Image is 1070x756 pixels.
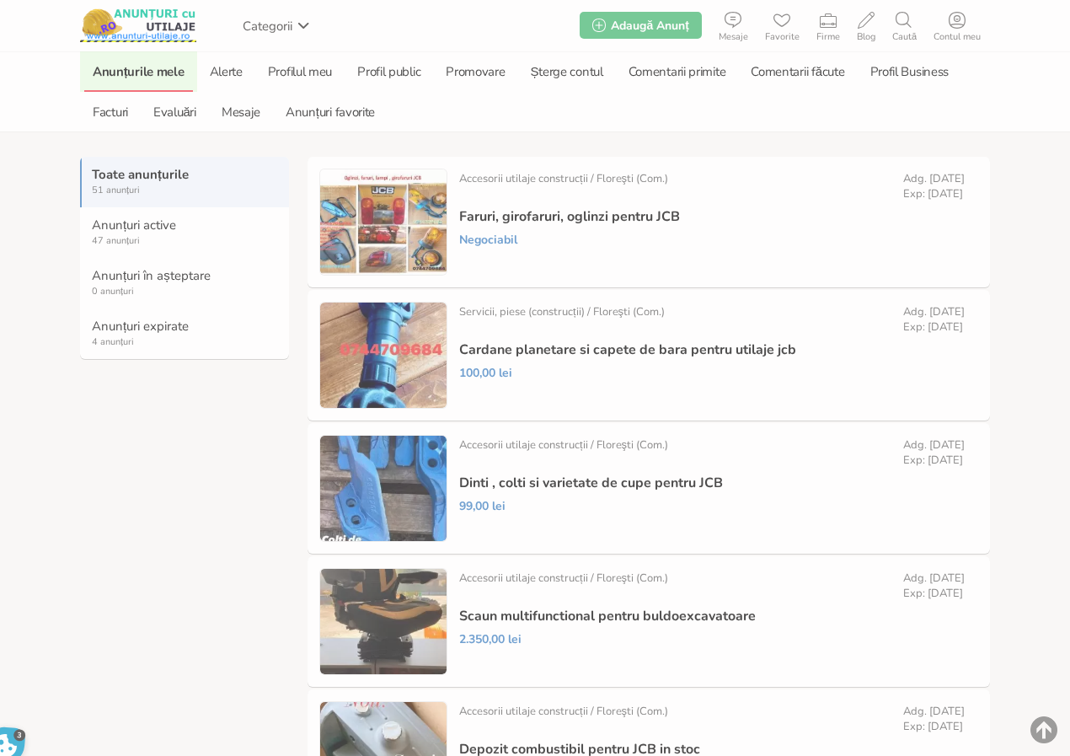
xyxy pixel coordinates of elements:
[459,304,665,319] div: Servicii, piese (construcții) / Floreşti (Com.)
[213,92,269,132] a: Mesaje
[92,268,279,283] strong: Anunțuri în așteptare
[808,8,848,42] a: Firme
[710,8,757,42] a: Mesaje
[611,18,688,34] span: Adaugă Anunț
[757,8,808,42] a: Favorite
[92,319,279,334] strong: Anunțuri expirate
[92,234,279,248] span: 47 anunțuri
[349,51,429,92] a: Profil public
[320,436,447,541] img: Dinti , colti si varietate de cupe pentru JCB
[259,51,340,92] a: Profilul meu
[903,171,965,201] div: Adg. [DATE] Exp: [DATE]
[459,171,668,186] div: Accesorii utilaje construcții / Floreşti (Com.)
[742,51,853,92] a: Comentarii făcute
[459,499,506,514] span: 99,00 lei
[848,32,884,42] span: Blog
[459,342,796,357] a: Cardane planetare si capete de bara pentru utilaje jcb
[277,92,383,132] a: Anunțuri favorite
[903,704,965,734] div: Adg. [DATE] Exp: [DATE]
[320,303,447,408] img: Cardane planetare si capete de bara pentru utilaje jcb
[884,8,925,42] a: Caută
[903,304,965,335] div: Adg. [DATE] Exp: [DATE]
[522,51,612,92] a: Șterge contul
[80,308,289,359] a: Anunțuri expirate 4 anunțuri
[459,233,517,248] span: Negociabil
[437,51,513,92] a: Promovare
[459,704,668,719] div: Accesorii utilaje construcții / Floreşti (Com.)
[145,92,205,132] a: Evaluări
[459,571,668,586] div: Accesorii utilaje construcții / Floreşti (Com.)
[201,51,251,92] a: Alerte
[320,169,447,275] img: Faruri, girofaruri, oglinzi pentru JCB
[320,569,447,674] img: Scaun multifunctional pentru buldoexcavatoare
[459,632,522,647] span: 2.350,00 lei
[620,51,735,92] a: Comentarii primite
[459,209,680,224] a: Faruri, girofaruri, oglinzi pentru JCB
[80,207,289,258] a: Anunțuri active 47 anunțuri
[238,13,314,38] a: Categorii
[903,437,965,468] div: Adg. [DATE] Exp: [DATE]
[84,92,136,132] a: Facturi
[848,8,884,42] a: Blog
[808,32,848,42] span: Firme
[92,184,279,197] span: 51 anunțuri
[92,335,279,349] span: 4 anunțuri
[862,51,958,92] a: Profil Business
[92,217,279,233] strong: Anunțuri active
[459,475,723,491] a: Dinti , colti si varietate de cupe pentru JCB
[710,32,757,42] span: Mesaje
[243,18,292,35] span: Categorii
[459,437,668,453] div: Accesorii utilaje construcții / Floreşti (Com.)
[1030,716,1057,743] img: scroll-to-top.png
[13,729,26,742] span: 3
[92,285,279,298] span: 0 anunțuri
[757,32,808,42] span: Favorite
[580,12,701,39] a: Adaugă Anunț
[925,8,989,42] a: Contul meu
[80,157,289,207] a: Toate anunțurile 51 anunțuri
[884,32,925,42] span: Caută
[903,571,965,601] div: Adg. [DATE] Exp: [DATE]
[459,609,756,624] a: Scaun multifunctional pentru buldoexcavatoare
[80,8,196,42] img: Anunturi-Utilaje.RO
[80,258,289,308] a: Anunțuri în așteptare 0 anunțuri
[925,32,989,42] span: Contul meu
[459,366,512,381] span: 100,00 lei
[84,51,193,92] a: Anunțurile mele
[92,167,279,182] strong: Toate anunțurile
